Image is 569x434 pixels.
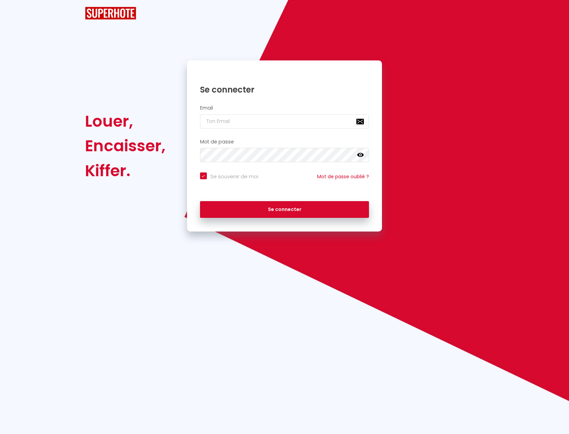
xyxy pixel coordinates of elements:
[317,173,369,180] a: Mot de passe oublié ?
[200,84,369,95] h1: Se connecter
[200,139,369,145] h2: Mot de passe
[200,201,369,218] button: Se connecter
[85,158,166,183] div: Kiffer.
[200,105,369,111] h2: Email
[85,7,136,19] img: SuperHote logo
[85,109,166,134] div: Louer,
[85,134,166,158] div: Encaisser,
[200,114,369,129] input: Ton Email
